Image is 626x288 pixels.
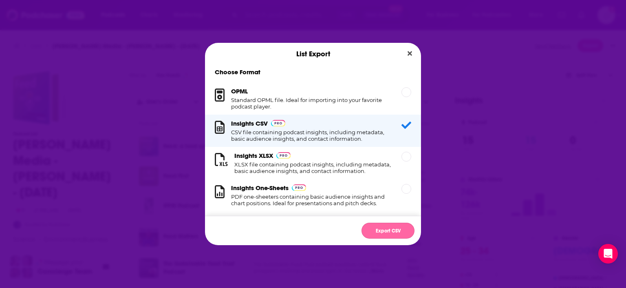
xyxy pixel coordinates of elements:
[292,184,306,191] img: Podchaser Pro
[598,244,618,264] div: Open Intercom Messenger
[231,193,392,206] h1: PDF one-sheeters containing basic audience insights and chart positions. Ideal for presentations ...
[205,43,421,65] div: List Export
[231,129,392,142] h1: CSV file containing podcast insights, including metadata, basic audience insights, and contact in...
[271,120,285,126] img: Podchaser Pro
[231,87,248,95] h3: OPML
[404,49,415,59] button: Close
[234,152,273,160] h3: Insights XLSX
[205,68,421,76] h1: Choose Format
[231,120,268,127] h3: Insights CSV
[234,161,392,174] h1: XLSX file containing podcast insights, including metadata, basic audience insights, and contact i...
[231,184,289,192] h3: Insights One-Sheets
[276,152,291,159] img: Podchaser Pro
[361,223,414,239] button: Export CSV
[231,97,392,110] h1: Standard OPML file. Ideal for importing into your favorite podcast player.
